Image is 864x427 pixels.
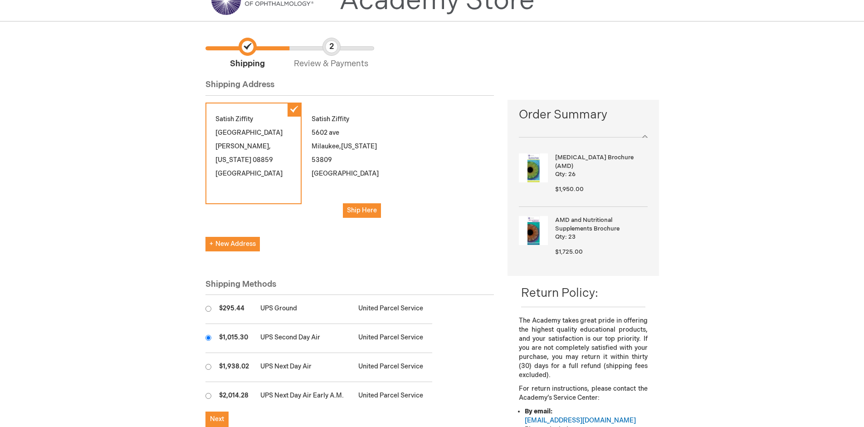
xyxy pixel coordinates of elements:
[521,286,598,300] span: Return Policy:
[256,382,354,411] td: UPS Next Day Air Early A.M.
[341,142,377,150] span: [US_STATE]
[256,324,354,353] td: UPS Second Day Air
[269,142,271,150] span: ,
[519,107,647,128] span: Order Summary
[210,240,256,248] span: New Address
[302,103,398,228] div: Satish Ziffity 5602 ave Milaukee 53809 [GEOGRAPHIC_DATA]
[256,353,354,382] td: UPS Next Day Air
[555,216,645,233] strong: AMD and Nutritional Supplements Brochure
[205,103,302,204] div: Satish Ziffity [GEOGRAPHIC_DATA] [PERSON_NAME] 08859 [GEOGRAPHIC_DATA]
[219,392,249,399] span: $2,014.28
[525,407,552,415] strong: By email:
[555,233,565,240] span: Qty
[219,334,248,341] span: $1,015.30
[555,248,583,255] span: $1,725.00
[555,153,645,170] strong: [MEDICAL_DATA] Brochure (AMD)
[210,415,224,423] span: Next
[519,384,647,402] p: For return instructions, please contact the Academy’s Service Center:
[555,186,584,193] span: $1,950.00
[205,79,494,96] div: Shipping Address
[525,417,636,424] a: [EMAIL_ADDRESS][DOMAIN_NAME]
[568,233,576,240] span: 23
[354,295,432,324] td: United Parcel Service
[289,38,373,70] span: Review & Payments
[339,142,341,150] span: ,
[219,363,249,370] span: $1,938.02
[519,316,647,380] p: The Academy takes great pride in offering the highest quality educational products, and your sati...
[215,156,251,164] span: [US_STATE]
[354,353,432,382] td: United Parcel Service
[347,206,377,214] span: Ship Here
[256,295,354,324] td: UPS Ground
[354,382,432,411] td: United Parcel Service
[205,279,494,295] div: Shipping Methods
[519,153,548,182] img: Age-Related Macular Degeneration Brochure (AMD)
[205,237,260,251] button: New Address
[205,38,289,70] span: Shipping
[568,171,576,178] span: 26
[555,171,565,178] span: Qty
[205,412,229,427] button: Next
[354,324,432,353] td: United Parcel Service
[519,216,548,245] img: AMD and Nutritional Supplements Brochure
[219,304,244,312] span: $295.44
[343,203,381,218] button: Ship Here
